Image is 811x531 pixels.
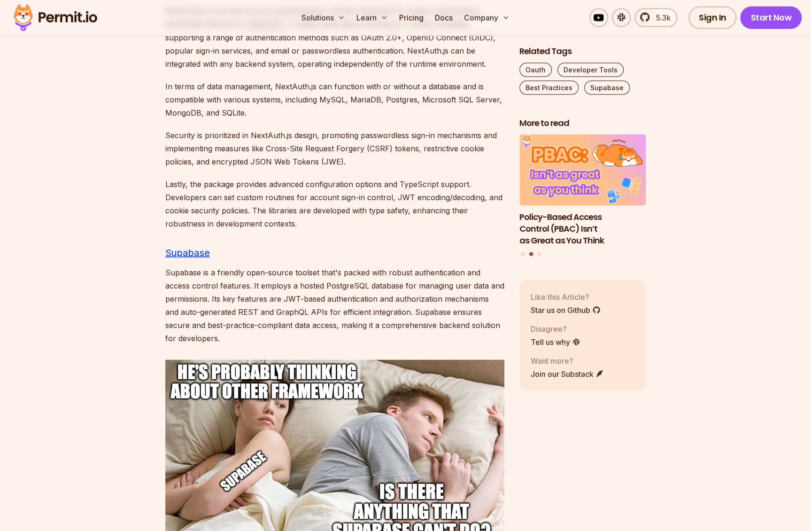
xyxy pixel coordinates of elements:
[165,129,504,168] p: Security is prioritized in NextAuth.js design, promoting passwordless sign-in mechanisms and impl...
[9,2,101,34] img: Permit logo
[519,134,646,258] div: Posts
[521,252,525,256] button: Go to slide 1
[165,247,210,258] a: Supabase
[650,12,671,23] span: 5.3k
[519,134,646,206] img: Policy-Based Access Control (PBAC) Isn’t as Great as You Think
[531,355,604,366] p: Want more?
[298,8,349,27] button: Solutions
[584,80,630,94] a: Supabase
[460,8,513,27] button: Company
[531,336,580,347] a: Tell us why
[395,8,427,27] a: Pricing
[519,45,646,57] h2: Related Tags
[519,62,552,77] a: Oauth
[529,252,533,256] button: Go to slide 2
[531,291,601,302] p: Like this Article?
[557,62,624,77] a: Developer Tools
[519,80,579,94] a: Best Practices
[531,368,604,379] a: Join our Substack
[537,252,541,256] button: Go to slide 3
[531,304,601,315] a: Star us on Github
[165,178,504,230] p: Lastly, the package provides advanced configuration options and TypeScript support. Developers ca...
[165,80,504,119] p: In terms of data management, NextAuth.js can function with or without a database and is compatibl...
[740,7,802,29] a: Start Now
[519,211,646,246] h3: Policy-Based Access Control (PBAC) Isn’t as Great as You Think
[353,8,392,27] button: Learn
[431,8,456,27] a: Docs
[531,323,580,334] p: Disagree?
[634,8,677,27] a: 5.3k
[519,134,646,246] li: 2 of 3
[165,4,504,70] p: NextAuth.js is an open-source authentication solution designed for modern applications, specifica...
[688,7,737,29] a: Sign In
[519,134,646,246] a: Policy-Based Access Control (PBAC) Isn’t as Great as You ThinkPolicy-Based Access Control (PBAC) ...
[165,266,504,345] p: Supabase is a friendly open-source toolset that's packed with robust authentication and access co...
[519,117,646,129] h2: More to read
